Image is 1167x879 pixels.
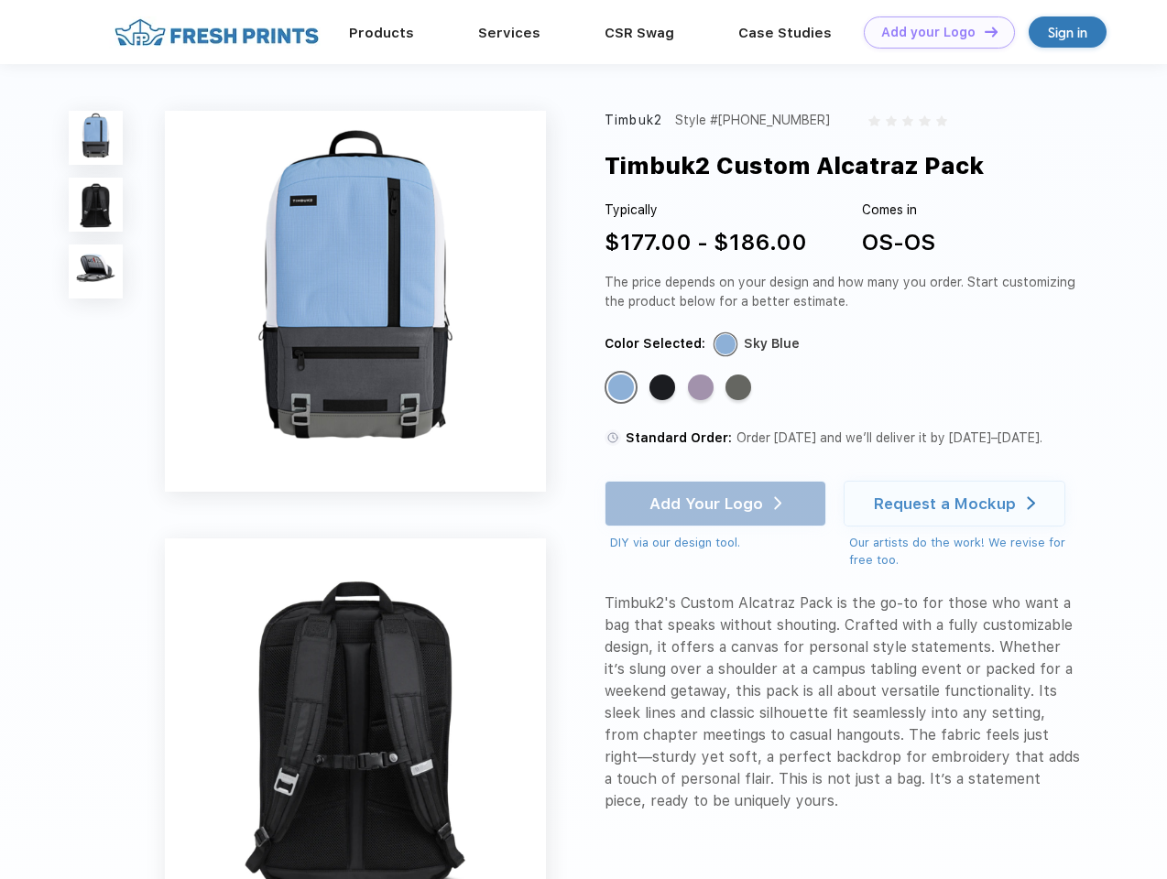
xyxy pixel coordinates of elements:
[165,111,546,492] img: func=resize&h=640
[862,226,935,259] div: OS-OS
[605,111,662,130] div: Timbuk2
[605,273,1083,311] div: The price depends on your design and how many you order. Start customizing the product below for ...
[849,534,1083,570] div: Our artists do the work! We revise for free too.
[605,429,621,446] img: standard order
[69,244,123,298] img: func=resize&h=100
[605,592,1083,812] div: Timbuk2's Custom Alcatraz Pack is the go-to for those who want a bag that speaks without shouting...
[1027,496,1035,510] img: white arrow
[605,148,984,183] div: Timbuk2 Custom Alcatraz Pack
[608,374,634,400] div: Sky Blue
[862,201,935,220] div: Comes in
[610,534,826,552] div: DIY via our design tool.
[649,374,675,400] div: Jet Black
[725,374,751,400] div: Gunmetal
[919,115,930,126] img: gray_star.svg
[874,494,1016,513] div: Request a Mockup
[109,16,324,49] img: fo%20logo%202.webp
[736,430,1042,445] span: Order [DATE] and we’ll deliver it by [DATE]–[DATE].
[349,25,414,41] a: Products
[605,334,705,353] div: Color Selected:
[881,25,976,40] div: Add your Logo
[688,374,714,400] div: Lavender
[605,226,807,259] div: $177.00 - $186.00
[69,111,123,165] img: func=resize&h=100
[1029,16,1107,48] a: Sign in
[985,27,998,37] img: DT
[868,115,879,126] img: gray_star.svg
[936,115,947,126] img: gray_star.svg
[626,430,732,445] span: Standard Order:
[1048,22,1087,43] div: Sign in
[744,334,800,353] div: Sky Blue
[69,178,123,232] img: func=resize&h=100
[675,111,830,130] div: Style #[PHONE_NUMBER]
[886,115,897,126] img: gray_star.svg
[902,115,913,126] img: gray_star.svg
[605,201,807,220] div: Typically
